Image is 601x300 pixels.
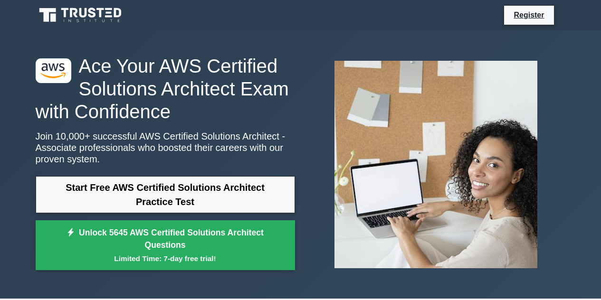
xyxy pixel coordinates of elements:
[36,220,295,271] a: Unlock 5645 AWS Certified Solutions Architect QuestionsLimited Time: 7-day free trial!
[36,176,295,213] a: Start Free AWS Certified Solutions Architect Practice Test
[48,253,283,264] small: Limited Time: 7-day free trial!
[508,9,550,21] a: Register
[36,131,295,165] p: Join 10,000+ successful AWS Certified Solutions Architect - Associate professionals who boosted t...
[36,55,295,123] h1: Ace Your AWS Certified Solutions Architect Exam with Confidence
